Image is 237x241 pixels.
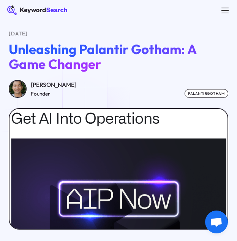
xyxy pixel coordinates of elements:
div: [PERSON_NAME] [31,80,76,89]
span: Unleashing Palantir Gotham: A Game Changer [9,41,197,72]
a: Open chat [205,211,228,233]
div: Founder [31,90,76,98]
div: [DATE] [9,30,228,38]
div: PalantirGotham [185,89,228,98]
